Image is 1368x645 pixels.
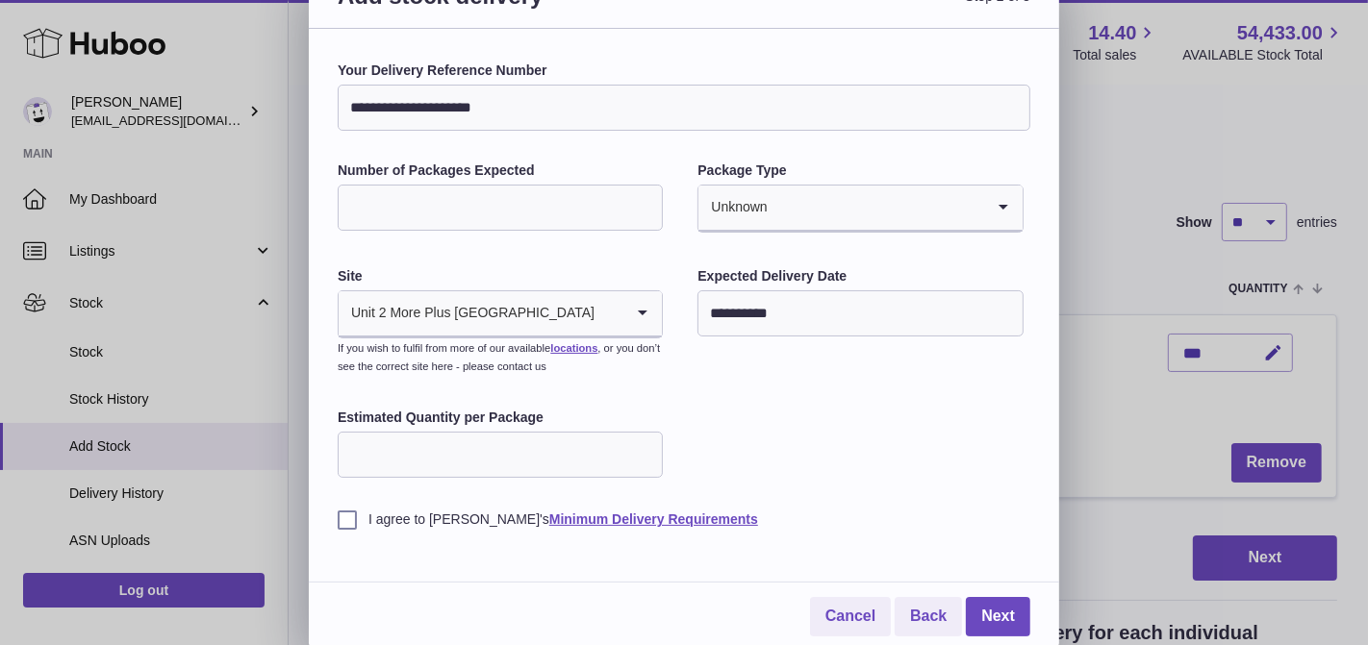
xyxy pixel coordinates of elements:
div: Search for option [339,291,662,337]
label: Number of Packages Expected [338,161,663,180]
a: Cancel [810,597,891,636]
label: Estimated Quantity per Package [338,409,663,427]
small: If you wish to fulfil from more of our available , or you don’t see the correct site here - pleas... [338,342,660,372]
label: Package Type [697,161,1023,180]
span: Unknown [698,186,768,230]
a: locations [550,342,597,354]
span: Unit 2 More Plus [GEOGRAPHIC_DATA] [339,291,595,335]
label: Your Delivery Reference Number [338,62,1030,80]
label: I agree to [PERSON_NAME]'s [338,510,1030,529]
a: Minimum Delivery Requirements [549,511,758,527]
div: Search for option [698,186,1022,232]
a: Back [895,597,962,636]
input: Search for option [595,291,623,335]
a: Next [966,597,1030,636]
label: Site [338,267,663,285]
input: Search for option [769,186,984,230]
label: Expected Delivery Date [697,267,1023,285]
